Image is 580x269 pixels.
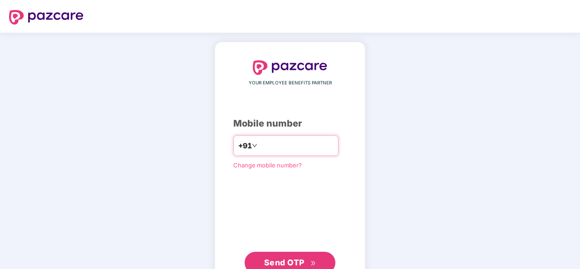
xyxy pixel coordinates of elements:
span: YOUR EMPLOYEE BENEFITS PARTNER [249,79,332,87]
span: down [252,143,257,148]
img: logo [9,10,84,24]
span: +91 [238,140,252,152]
span: Send OTP [264,258,305,267]
a: Change mobile number? [233,161,302,169]
div: Mobile number [233,117,347,131]
img: logo [253,60,327,75]
span: double-right [310,260,316,266]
